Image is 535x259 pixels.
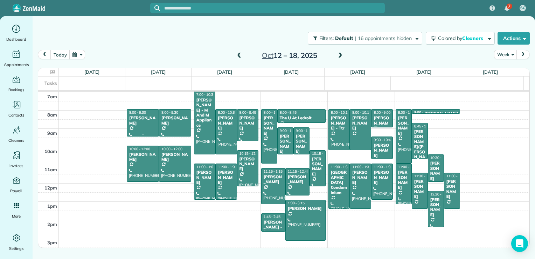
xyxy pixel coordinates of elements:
[3,48,30,68] a: Appointments
[3,150,30,169] a: Invoices
[38,50,51,59] button: prev
[331,165,350,169] span: 11:00 - 1:30
[279,134,291,154] div: [PERSON_NAME]
[426,32,495,45] button: Colored byCleaners
[9,245,24,252] span: Settings
[196,165,215,169] span: 11:00 - 1:00
[287,174,307,185] div: [PERSON_NAME]
[154,5,160,11] svg: Focus search
[8,112,24,119] span: Contacts
[129,147,150,151] span: 10:00 - 12:00
[196,92,215,97] span: 7:00 - 10:30
[438,35,486,41] span: Colored by
[520,5,525,11] span: SC
[3,232,30,252] a: Settings
[10,187,23,194] span: Payroll
[44,167,57,172] span: 11am
[414,124,433,128] span: 8:45 - 10:45
[446,174,465,178] span: 11:30 - 1:30
[47,203,57,209] span: 1pm
[217,115,235,131] div: [PERSON_NAME]
[246,52,333,59] h2: 12 – 18, 2025
[374,138,392,142] span: 9:30 - 10:45
[494,50,517,59] button: Week
[3,175,30,194] a: Payroll
[161,147,182,151] span: 10:00 - 12:00
[50,50,70,59] button: today
[264,110,283,115] span: 8:00 - 11:00
[239,157,256,172] div: [PERSON_NAME]
[264,169,283,174] span: 11:15 - 1:15
[47,130,57,136] span: 9am
[414,129,426,165] div: [PERSON_NAME]/[PERSON_NAME]
[374,165,392,169] span: 11:00 - 1:00
[6,36,26,43] span: Dashboard
[296,134,307,154] div: [PERSON_NAME]
[151,69,166,75] a: [DATE]
[312,151,333,156] span: 10:15 - 12:15
[129,110,146,115] span: 8:00 - 9:30
[218,110,237,115] span: 8:00 - 10:30
[262,51,273,60] span: Oct
[280,110,297,115] span: 8:00 - 8:45
[462,35,485,41] span: Cleaners
[279,115,324,120] div: The U At Ledroit
[446,179,458,199] div: [PERSON_NAME]
[44,148,57,154] span: 10am
[319,35,334,41] span: Filters:
[331,115,348,131] div: [PERSON_NAME] - Ttr
[414,179,426,199] div: [PERSON_NAME]
[129,115,157,126] div: [PERSON_NAME]
[217,170,235,185] div: [PERSON_NAME]
[8,137,24,144] span: Cleaners
[304,32,422,45] a: Filters: Default | 16 appointments hidden
[430,192,449,197] span: 12:30 - 2:30
[44,185,57,191] span: 12pm
[335,35,354,41] span: Default
[47,94,57,99] span: 7am
[398,115,410,136] div: [PERSON_NAME]
[129,152,157,162] div: [PERSON_NAME]
[280,128,299,133] span: 9:00 - 10:30
[9,162,23,169] span: Invoices
[398,110,417,115] span: 8:00 - 11:00
[296,128,315,133] span: 9:00 - 10:30
[161,115,189,126] div: [PERSON_NAME]
[331,110,350,115] span: 8:00 - 10:15
[352,115,369,131] div: [PERSON_NAME]
[263,220,283,240] div: [PERSON_NAME] - Btn Systems
[373,143,390,158] div: [PERSON_NAME]
[8,86,25,93] span: Bookings
[288,201,305,205] span: 1:00 - 3:15
[3,99,30,119] a: Contacts
[500,1,514,16] div: 7 unread notifications
[498,32,530,45] button: Actions
[511,235,528,252] div: Open Intercom Messenger
[196,170,213,185] div: [PERSON_NAME]
[239,110,256,115] span: 8:00 - 9:45
[3,74,30,93] a: Bookings
[312,157,324,177] div: [PERSON_NAME]
[374,110,390,115] span: 8:00 - 9:00
[218,165,237,169] span: 11:00 - 1:00
[373,115,390,146] div: [PERSON_NAME] - [PERSON_NAME]
[373,170,390,185] div: [PERSON_NAME]
[416,69,431,75] a: [DATE]
[239,115,256,131] div: [PERSON_NAME]
[430,161,442,181] div: [PERSON_NAME]
[430,197,442,218] div: [PERSON_NAME]
[352,170,369,185] div: [PERSON_NAME]
[263,174,283,185] div: [PERSON_NAME]
[331,170,348,195] div: [GEOGRAPHIC_DATA] Condominium
[288,169,309,174] span: 11:15 - 12:45
[287,206,324,211] div: [PERSON_NAME]
[350,69,365,75] a: [DATE]
[47,221,57,227] span: 2pm
[264,214,280,219] span: 1:45 - 2:45
[150,5,160,11] button: Focus search
[516,50,530,59] button: next
[3,23,30,43] a: Dashboard
[398,165,417,169] span: 11:00 - 1:15
[3,124,30,144] a: Cleaners
[424,111,458,116] div: [PERSON_NAME]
